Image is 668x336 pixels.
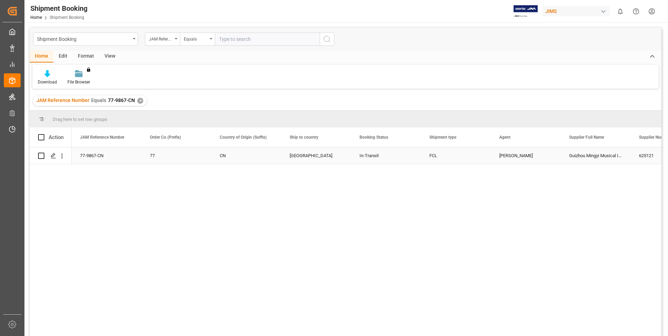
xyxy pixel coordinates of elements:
span: Country of Origin (Suffix) [220,135,267,140]
span: JAM Reference Number [36,97,89,103]
div: Guizhou Mingyi Musical Instrument Co Ltd [561,147,631,164]
button: open menu [180,32,215,46]
div: FCL [429,148,482,164]
span: JAM Reference Number [80,135,124,140]
button: Help Center [628,3,644,19]
div: Shipment Booking [30,3,87,14]
div: Press SPACE to select this row. [30,147,72,164]
span: Shipment type [429,135,456,140]
div: 77 [150,148,203,164]
div: Equals [184,34,208,42]
div: View [99,51,121,63]
div: ✕ [137,98,143,104]
img: Exertis%20JAM%20-%20Email%20Logo.jpg_1722504956.jpg [514,5,538,17]
div: Format [73,51,99,63]
div: JAM Reference Number [149,34,173,42]
div: Download [38,79,57,85]
div: Action [49,134,64,140]
a: Home [30,15,42,20]
span: Equals [91,97,106,103]
div: [PERSON_NAME] [499,148,552,164]
div: Edit [53,51,73,63]
div: JIMS [543,6,610,16]
span: 77-9867-CN [108,97,135,103]
button: search button [320,32,334,46]
span: Agent [499,135,510,140]
input: Type to search [215,32,320,46]
span: Supplier Full Name [569,135,604,140]
span: Order Co (Prefix) [150,135,181,140]
button: open menu [33,32,138,46]
div: In-Transit [360,148,413,164]
div: Home [30,51,53,63]
div: Shipment Booking [37,34,130,43]
div: 77-9867-CN [72,147,141,164]
button: open menu [145,32,180,46]
div: CN [220,148,273,164]
span: Ship to country [290,135,318,140]
button: JIMS [543,5,612,18]
div: [GEOGRAPHIC_DATA] [290,148,343,164]
span: Drag here to set row groups [53,117,107,122]
button: show 0 new notifications [612,3,628,19]
span: Booking Status [360,135,388,140]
